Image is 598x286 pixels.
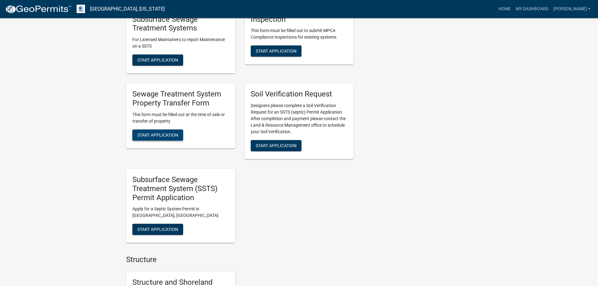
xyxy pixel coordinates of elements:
p: This form must be filled out to submit MPCA Compliance Inspections for existing systems [251,27,347,40]
p: Apply for a Septic System Permit in [GEOGRAPHIC_DATA], [GEOGRAPHIC_DATA] [132,206,229,219]
button: Start Application [251,45,301,57]
span: Start Application [137,58,178,63]
h5: Sewage Treatment System Property Transfer Form [132,90,229,108]
span: Start Application [256,49,297,54]
h5: Maintenance Report for Subsurface Sewage Treatment Systems [132,6,229,33]
a: My Dashboard [513,3,551,15]
h4: Structure [126,255,354,264]
button: Start Application [132,129,183,141]
h5: Subsurface Sewage Treatment System (SSTS) Permit Application [132,175,229,202]
p: Designers please complete a Soil Verification Request for an SSTS (septic) Permit Application. Af... [251,102,347,135]
img: Otter Tail County, Minnesota [77,5,85,13]
button: Start Application [251,140,301,151]
h5: Soil Verification Request [251,90,347,99]
span: Start Application [137,132,178,137]
button: Start Application [132,224,183,235]
a: [GEOGRAPHIC_DATA], [US_STATE] [90,4,165,14]
p: For Licensed Maintainers to report Maintenance on a SSTS [132,36,229,49]
a: [PERSON_NAME] [551,3,593,15]
button: Start Application [132,54,183,66]
span: Start Application [256,143,297,148]
a: Home [496,3,513,15]
p: This form must be filled out at the time of sale or transfer of property [132,111,229,124]
span: Start Application [137,227,178,232]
